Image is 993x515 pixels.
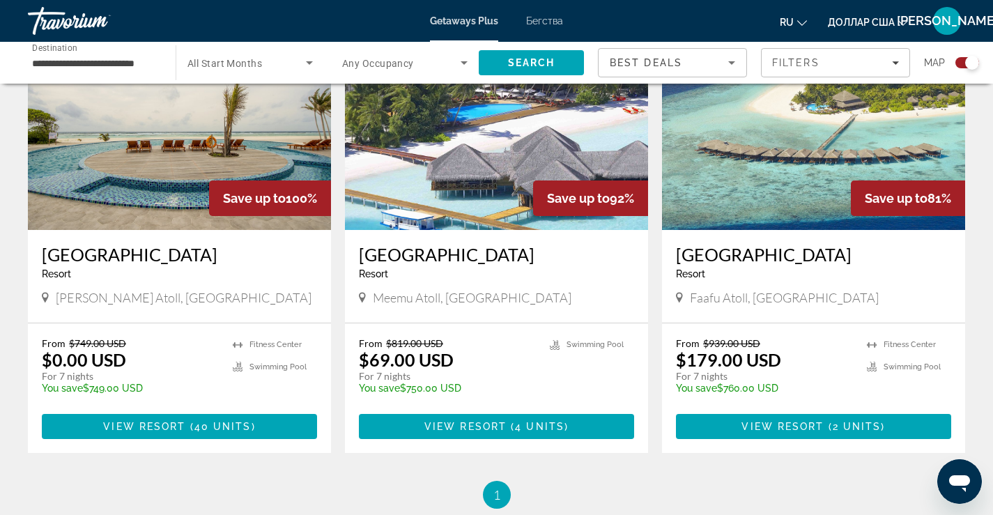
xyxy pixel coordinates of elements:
span: View Resort [103,421,185,432]
span: Resort [676,268,705,279]
span: 2 units [833,421,882,432]
a: [GEOGRAPHIC_DATA] [359,244,634,265]
a: Травориум [28,3,167,39]
button: View Resort(40 units) [42,414,317,439]
span: Best Deals [610,57,682,68]
span: 1 [493,487,500,502]
p: For 7 nights [676,370,853,383]
font: ru [780,17,794,28]
span: Search [508,57,555,68]
span: Save up to [223,191,286,206]
div: 81% [851,180,965,216]
span: Meemu Atoll, [GEOGRAPHIC_DATA] [373,290,571,305]
span: Faafu Atoll, [GEOGRAPHIC_DATA] [690,290,879,305]
iframe: Кнопка запуска окна обмена сообщениями [937,459,982,504]
span: ( ) [185,421,255,432]
button: Filters [761,48,910,77]
button: View Resort(2 units) [676,414,951,439]
p: $179.00 USD [676,349,781,370]
button: Search [479,50,584,75]
button: Меню пользователя [929,6,965,36]
div: 100% [209,180,331,216]
p: $0.00 USD [42,349,126,370]
font: доллар США [828,17,895,28]
span: $939.00 USD [703,337,760,349]
p: $750.00 USD [359,383,536,394]
span: Resort [42,268,71,279]
input: Select destination [32,55,157,72]
span: Fitness Center [249,340,302,349]
span: 4 units [515,421,564,432]
span: Filters [772,57,819,68]
button: View Resort(4 units) [359,414,634,439]
a: [GEOGRAPHIC_DATA] [42,244,317,265]
span: From [676,337,700,349]
span: 40 units [194,421,252,432]
img: Medhufushi Island Resort [345,7,648,230]
div: 92% [533,180,648,216]
span: Any Occupancy [342,58,414,69]
span: From [42,337,66,349]
span: Destination [32,43,77,52]
span: From [359,337,383,349]
span: [PERSON_NAME] Atoll, [GEOGRAPHIC_DATA] [56,290,311,305]
button: Изменить валюту [828,12,908,32]
mat-select: Sort by [610,54,735,71]
p: $749.00 USD [42,383,219,394]
span: You save [359,383,400,394]
span: View Resort [424,421,507,432]
span: Swimming Pool [249,362,307,371]
a: Бегства [526,15,563,26]
span: Resort [359,268,388,279]
span: Map [924,53,945,72]
p: $69.00 USD [359,349,454,370]
span: You save [42,383,83,394]
span: ( ) [824,421,886,432]
p: For 7 nights [359,370,536,383]
span: $749.00 USD [69,337,126,349]
span: You save [676,383,717,394]
span: View Resort [741,421,824,432]
p: $760.00 USD [676,383,853,394]
span: Fitness Center [884,340,936,349]
span: Save up to [547,191,610,206]
img: Filitheyo Island Resort [662,7,965,230]
span: ( ) [507,421,569,432]
a: [GEOGRAPHIC_DATA] [676,244,951,265]
nav: Pagination [28,481,965,509]
span: Swimming Pool [884,362,941,371]
span: Swimming Pool [567,340,624,349]
p: For 7 nights [42,370,219,383]
span: All Start Months [187,58,262,69]
span: Save up to [865,191,927,206]
img: Hondaafushi Island Resort [28,7,331,230]
a: Getaways Plus [430,15,498,26]
span: $819.00 USD [386,337,443,349]
button: Изменить язык [780,12,807,32]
